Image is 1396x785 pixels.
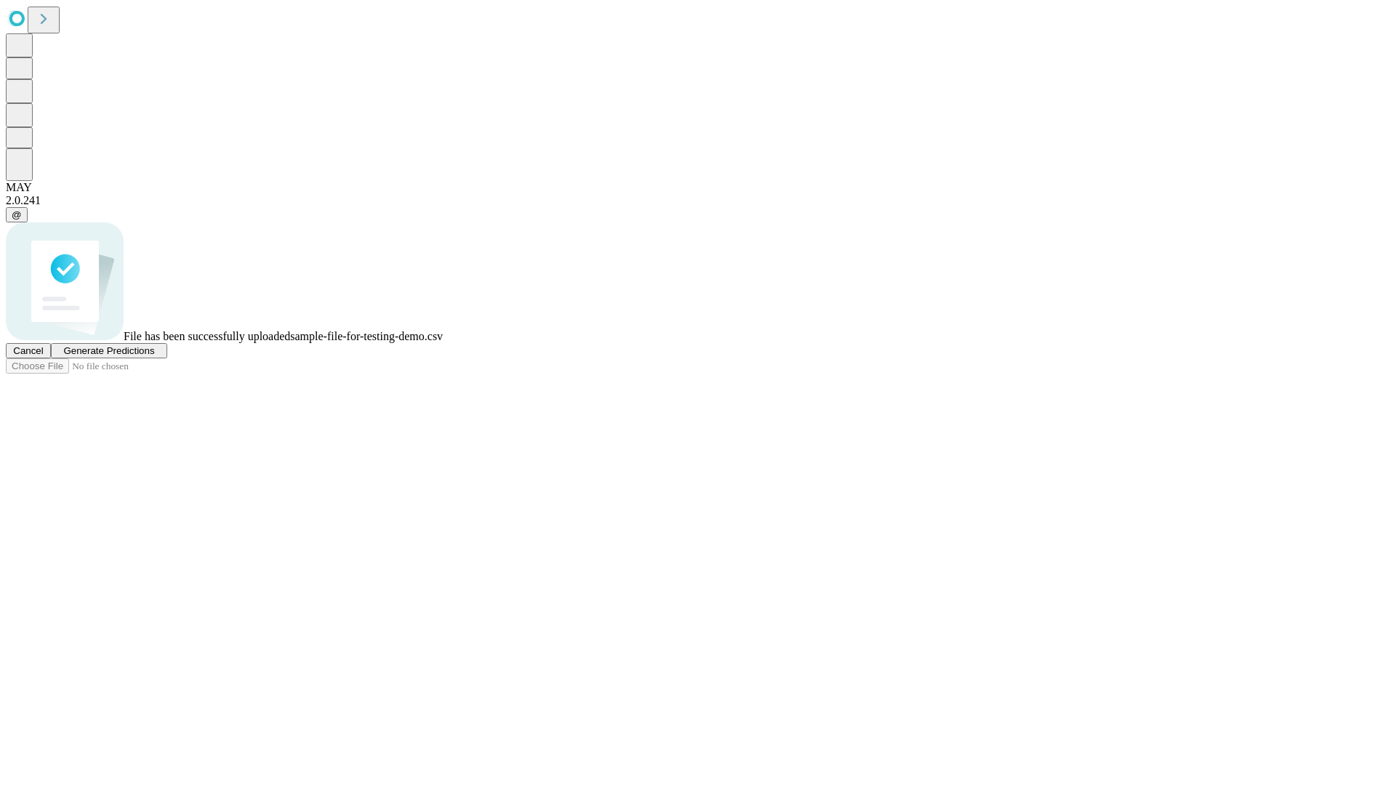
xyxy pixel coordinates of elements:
span: Cancel [13,345,44,356]
button: Cancel [6,343,51,358]
div: 2.0.241 [6,194,1390,207]
button: @ [6,207,28,222]
span: File has been successfully uploaded [124,330,290,342]
div: MAY [6,181,1390,194]
button: Generate Predictions [51,343,167,358]
span: Generate Predictions [63,345,154,356]
span: @ [12,209,22,220]
span: sample-file-for-testing-demo.csv [290,330,443,342]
